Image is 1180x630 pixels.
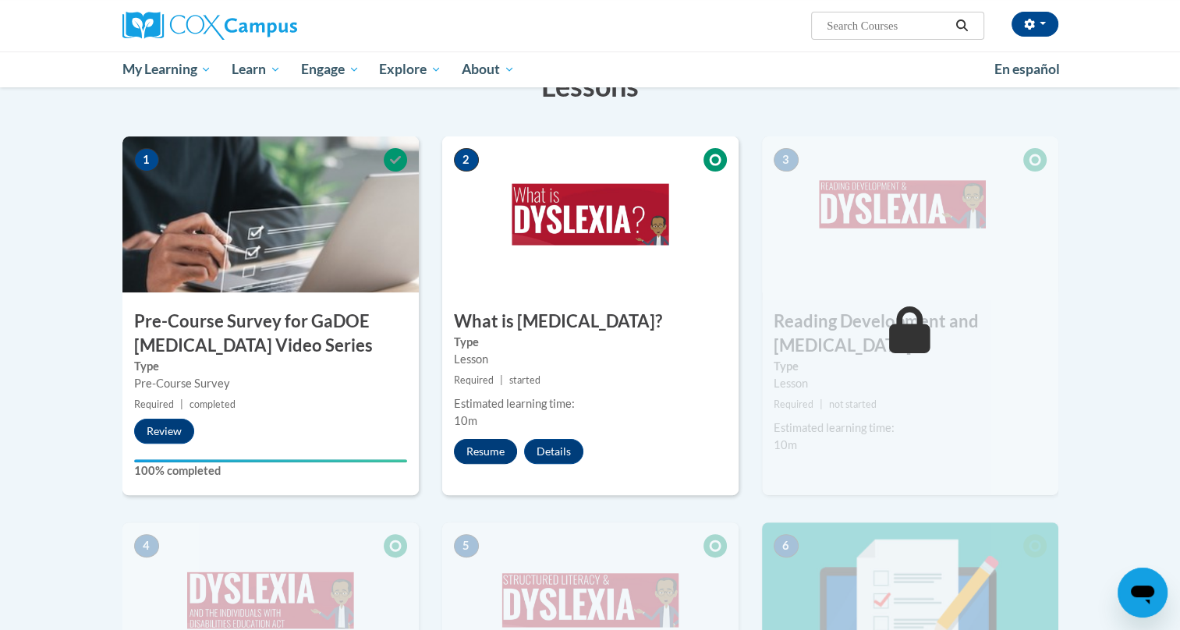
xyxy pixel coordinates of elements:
[180,398,183,410] span: |
[442,136,739,292] img: Course Image
[112,51,222,87] a: My Learning
[134,459,407,462] div: Your progress
[452,51,525,87] a: About
[99,51,1082,87] div: Main menu
[454,395,727,412] div: Estimated learning time:
[994,61,1060,77] span: En español
[190,398,236,410] span: completed
[122,60,211,79] span: My Learning
[232,60,281,79] span: Learn
[454,374,494,386] span: Required
[500,374,503,386] span: |
[820,398,823,410] span: |
[524,439,583,464] button: Details
[134,398,174,410] span: Required
[291,51,370,87] a: Engage
[454,334,727,351] label: Type
[950,16,973,35] button: Search
[774,398,813,410] span: Required
[774,419,1047,437] div: Estimated learning time:
[122,310,419,358] h3: Pre-Course Survey for GaDOE [MEDICAL_DATA] Video Series
[442,310,739,334] h3: What is [MEDICAL_DATA]?
[122,12,419,40] a: Cox Campus
[122,136,419,292] img: Course Image
[774,438,797,451] span: 10m
[774,534,799,557] span: 6
[454,148,479,172] span: 2
[454,414,477,427] span: 10m
[462,60,515,79] span: About
[762,310,1058,358] h3: Reading Development and [MEDICAL_DATA]
[134,148,159,172] span: 1
[1118,568,1168,618] iframe: Button to launch messaging window
[774,148,799,172] span: 3
[454,439,517,464] button: Resume
[829,398,877,410] span: not started
[1012,12,1058,37] button: Account Settings
[134,534,159,557] span: 4
[301,60,360,79] span: Engage
[825,16,950,35] input: Search Courses
[369,51,452,87] a: Explore
[122,12,297,40] img: Cox Campus
[774,375,1047,392] div: Lesson
[379,60,441,79] span: Explore
[221,51,291,87] a: Learn
[134,375,407,392] div: Pre-Course Survey
[762,136,1058,292] img: Course Image
[454,351,727,368] div: Lesson
[774,358,1047,375] label: Type
[454,534,479,557] span: 5
[134,419,194,444] button: Review
[134,462,407,480] label: 100% completed
[509,374,540,386] span: started
[134,358,407,375] label: Type
[984,53,1070,86] a: En español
